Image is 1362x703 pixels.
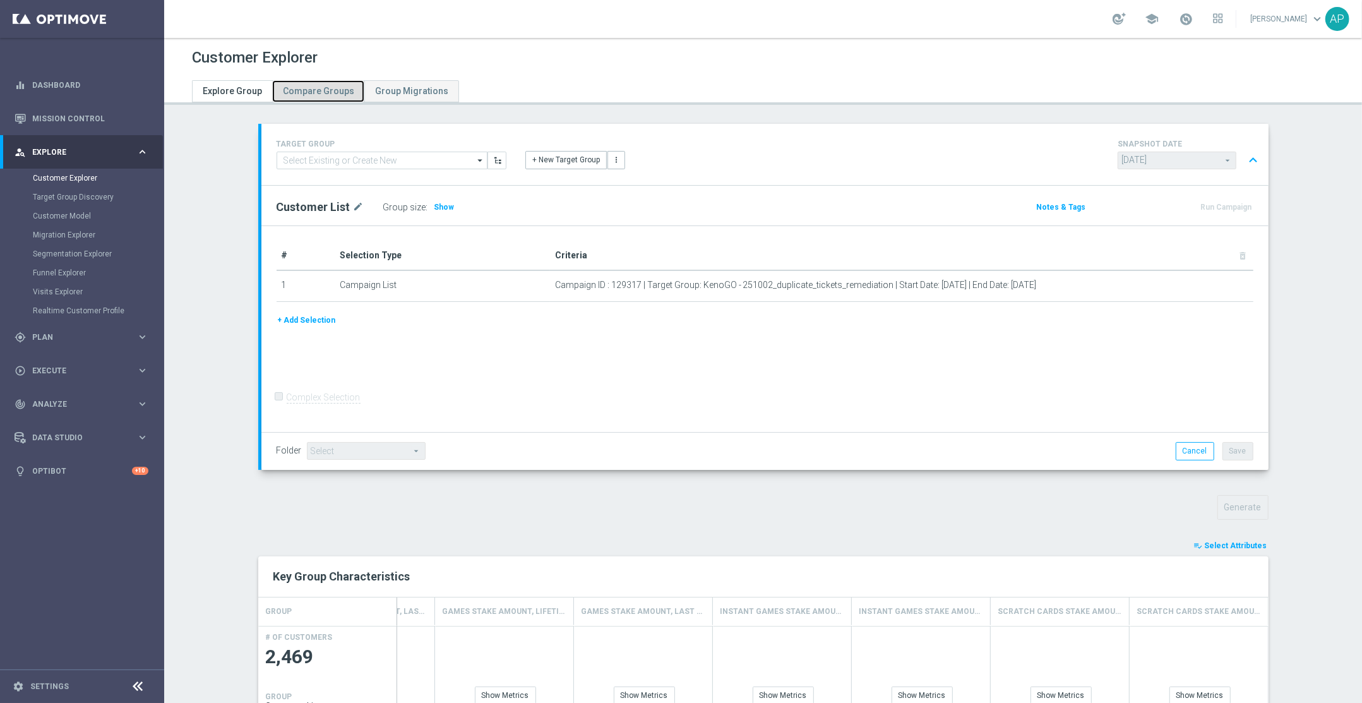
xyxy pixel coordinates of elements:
[32,454,132,488] a: Optibot
[1176,442,1214,460] button: Cancel
[1036,200,1087,214] button: Notes & Tags
[859,601,983,623] h4: Instant Games Stake Amount, Last Month
[132,467,148,475] div: +10
[136,364,148,376] i: keyboard_arrow_right
[33,282,163,301] div: Visits Explorer
[15,68,148,102] div: Dashboard
[32,434,136,442] span: Data Studio
[1145,12,1159,26] span: school
[33,244,163,263] div: Segmentation Explorer
[15,365,26,376] i: play_circle_outline
[14,433,149,443] button: Data Studio keyboard_arrow_right
[15,147,136,158] div: Explore
[266,645,390,670] span: 2,469
[15,102,148,135] div: Mission Control
[15,365,136,376] div: Execute
[192,49,318,67] h1: Customer Explorer
[15,466,26,477] i: lightbulb
[998,601,1121,623] h4: Scratch Cards Stake Amount, Lifetime
[1118,140,1263,148] h4: SNAPSHOT DATE
[15,332,136,343] div: Plan
[1193,539,1269,553] button: playlist_add_check Select Attributes
[353,200,364,215] i: mode_edit
[14,80,149,90] button: equalizer Dashboard
[1222,442,1253,460] button: Save
[15,80,26,91] i: equalizer
[15,454,148,488] div: Optibot
[277,270,335,302] td: 1
[14,366,149,376] button: play_circle_outline Execute keyboard_arrow_right
[1194,541,1203,550] i: playlist_add_check
[266,633,333,642] h4: # OF CUSTOMERS
[32,148,136,156] span: Explore
[33,301,163,320] div: Realtime Customer Profile
[277,200,350,215] h2: Customer List
[582,601,705,623] h4: Games Stake Amount, Last Month
[1310,12,1324,26] span: keyboard_arrow_down
[13,681,24,692] i: settings
[33,287,131,297] a: Visits Explorer
[277,140,506,148] h4: TARGET GROUP
[720,601,844,623] h4: Instant Games Stake Amount, Lifetime
[266,601,292,623] h4: GROUP
[33,173,131,183] a: Customer Explorer
[15,399,26,410] i: track_changes
[277,241,335,270] th: #
[14,332,149,342] button: gps_fixed Plan keyboard_arrow_right
[136,146,148,158] i: keyboard_arrow_right
[287,392,361,404] label: Complex Selection
[15,332,26,343] i: gps_fixed
[15,432,136,443] div: Data Studio
[1249,9,1325,28] a: [PERSON_NAME]keyboard_arrow_down
[14,147,149,157] button: person_search Explore keyboard_arrow_right
[33,169,163,188] div: Customer Explorer
[32,102,148,135] a: Mission Control
[555,280,1037,291] span: Campaign ID : 129317 | Target Group: KenoGO - 251002_duplicate_tickets_remediation | Start Date: ...
[277,136,1253,172] div: TARGET GROUP arrow_drop_down + New Target Group more_vert SNAPSHOT DATE arrow_drop_down expand_less
[14,114,149,124] button: Mission Control
[136,331,148,343] i: keyboard_arrow_right
[607,151,625,169] button: more_vert
[33,249,131,259] a: Segmentation Explorer
[136,431,148,443] i: keyboard_arrow_right
[375,86,448,96] span: Group Migrations
[33,225,163,244] div: Migration Explorer
[1137,601,1260,623] h4: Scratch Cards Stake Amount, Last Month
[192,80,459,102] ul: Tabs
[32,68,148,102] a: Dashboard
[15,399,136,410] div: Analyze
[277,445,302,456] label: Folder
[612,155,621,164] i: more_vert
[14,466,149,476] button: lightbulb Optibot +10
[33,263,163,282] div: Funnel Explorer
[33,192,131,202] a: Target Group Discovery
[335,270,549,302] td: Campaign List
[266,692,292,701] h4: GROUP
[525,151,607,169] button: + New Target Group
[335,241,549,270] th: Selection Type
[1217,495,1269,520] button: Generate
[14,399,149,409] button: track_changes Analyze keyboard_arrow_right
[1205,541,1267,550] span: Select Attributes
[1245,148,1263,172] button: expand_less
[136,398,148,410] i: keyboard_arrow_right
[277,313,337,327] button: + Add Selection
[33,188,163,207] div: Target Group Discovery
[434,203,455,212] span: Show
[277,152,487,169] input: Select Existing or Create New
[443,601,566,623] h4: Games Stake Amount, Lifetime
[33,306,131,316] a: Realtime Customer Profile
[33,207,163,225] div: Customer Model
[32,367,136,375] span: Execute
[383,202,426,213] label: Group size
[273,569,1253,584] h2: Key Group Characteristics
[1325,7,1349,31] div: AP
